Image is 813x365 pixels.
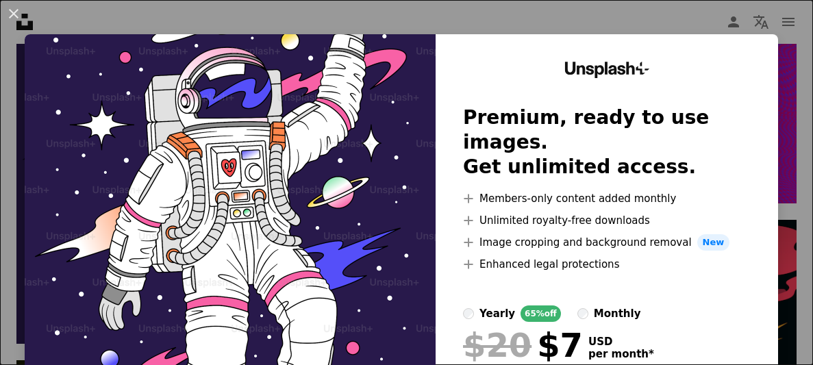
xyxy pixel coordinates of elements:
[588,348,654,360] span: per month *
[521,305,561,322] div: 65% off
[463,327,583,363] div: $7
[463,308,474,319] input: yearly65%off
[463,234,751,251] li: Image cropping and background removal
[479,305,515,322] div: yearly
[463,190,751,207] li: Members-only content added monthly
[463,212,751,229] li: Unlimited royalty-free downloads
[463,256,751,273] li: Enhanced legal protections
[594,305,641,322] div: monthly
[463,327,531,363] span: $20
[588,336,654,348] span: USD
[697,234,730,251] span: New
[577,308,588,319] input: monthly
[463,105,751,179] h2: Premium, ready to use images. Get unlimited access.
